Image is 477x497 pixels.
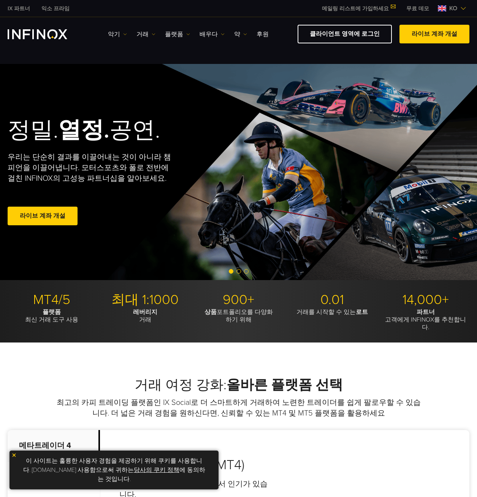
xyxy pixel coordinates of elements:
[236,269,241,274] span: 슬라이드 2로 이동
[412,30,457,38] font: 라이브 계좌 개설
[257,30,269,39] a: 후원
[356,308,368,316] strong: 로트
[229,269,233,274] span: 슬라이드 1로 이동
[8,292,95,308] p: MT4/5
[108,30,127,39] a: 악기
[298,25,392,43] a: 클라이언트 영역에 로그인
[316,5,401,12] a: 메일링 리스트에 가입하세요
[8,152,174,184] p: 우리는 단순히 결과를 이끌어내는 것이 아니라 챔피언을 이끌어냅니다. 모터스포츠와 폴로 전반에 걸친 INFINOX의 고성능 파트너십을 알아보세요.
[195,308,282,323] p: 포트폴리오를 다양화 하기 위해
[288,292,376,308] p: 0.01
[382,292,469,308] p: 14,000+
[108,30,120,39] font: 악기
[322,5,389,12] font: 메일링 리스트에 가입하세요
[244,269,249,274] span: 슬라이드 3으로 이동
[401,5,435,13] a: 인피녹스 메뉴
[101,308,189,323] p: 거래
[58,116,109,144] strong: 열정.
[200,30,225,39] a: 배우다
[195,292,282,308] p: 900+
[54,397,423,419] p: 최고의 카피 트레이딩 플랫폼인 IX Social로 더 스마트하게 거래하여 노련한 트레이더를 쉽게 팔로우할 수 있습니다. 더 넓은 거래 경험을 원하신다면, 신뢰할 수 있는 MT...
[101,292,189,308] p: 최대 1:1000
[288,308,376,316] p: 거래를 시작할 수 있는
[234,30,247,39] a: 약
[204,308,217,316] strong: 상품
[8,29,85,39] a: INFINOX 로고
[134,466,179,474] a: 당사의 쿠키 정책
[136,30,149,39] font: 거래
[8,308,95,323] p: 최신 거래 도구 사용
[20,212,65,220] font: 라이브 계좌 개설
[36,5,75,13] a: 인피녹스
[8,430,100,462] p: 메타트레이더 4
[399,25,469,43] a: 라이브 계좌 개설
[133,308,157,316] strong: 레버리지
[8,207,78,225] a: 라이브 계좌 개설
[165,30,183,39] font: 플랫폼
[446,4,460,13] span: KO
[8,462,100,493] p: 메타트레이더 5
[234,30,240,39] font: 약
[11,452,17,458] img: 노란색 닫기 아이콘
[23,457,205,483] font: 이 사이트는 훌륭한 사용자 경험을 제공하기 위해 쿠키를 사용합니다. [DOMAIN_NAME] 사용함으로써 귀하는 에 동의하는 것입니다.
[382,308,469,331] p: 고객에게 INFINOX를 추천합니다.
[2,5,36,13] a: 인피녹스
[165,30,190,39] a: 플랫폼
[200,30,218,39] font: 배우다
[227,377,343,393] strong: 올바른 플랫폼 선택
[417,308,435,316] strong: 파트너
[43,308,61,316] strong: 플랫폼
[135,377,343,393] font: 거래 여정 강화:
[8,116,216,144] h2: 정밀. 공연.
[136,30,155,39] a: 거래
